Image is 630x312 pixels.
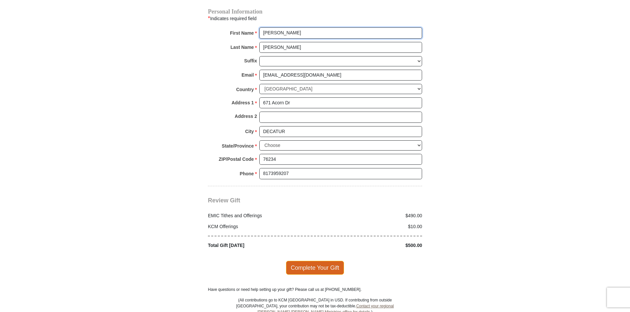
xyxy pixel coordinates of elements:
strong: Suffix [244,56,257,65]
div: $10.00 [315,223,426,230]
strong: Address 1 [232,98,254,107]
div: KCM Offerings [205,223,315,230]
div: $490.00 [315,212,426,219]
strong: ZIP/Postal Code [219,155,254,164]
div: $500.00 [315,242,426,249]
strong: State/Province [222,141,254,151]
strong: Address 2 [235,112,257,121]
strong: Last Name [231,43,254,52]
strong: Email [242,70,254,80]
div: Indicates required field [208,14,422,23]
span: Complete Your Gift [286,261,344,275]
strong: Phone [240,169,254,178]
span: Review Gift [208,197,240,204]
div: EMIC Tithes and Offerings [205,212,315,219]
strong: Country [236,85,254,94]
strong: First Name [230,28,254,38]
strong: City [245,127,254,136]
div: Total Gift [DATE] [205,242,315,249]
p: Have questions or need help setting up your gift? Please call us at [PHONE_NUMBER]. [208,287,422,293]
h4: Personal Information [208,9,422,14]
